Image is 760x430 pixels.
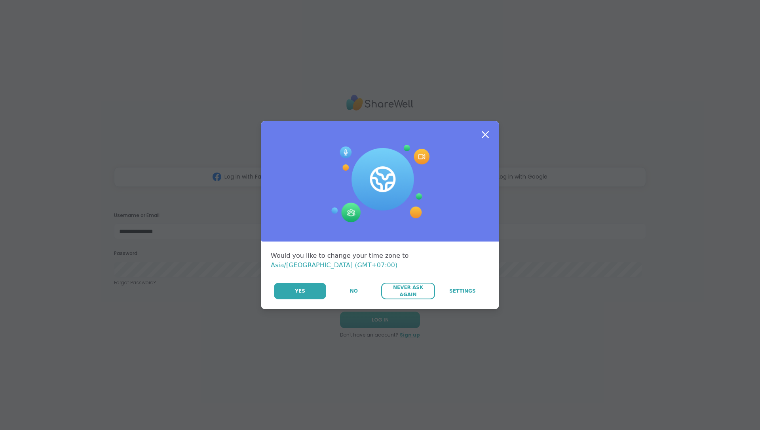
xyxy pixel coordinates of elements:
[295,287,305,295] span: Yes
[271,261,397,269] span: Asia/[GEOGRAPHIC_DATA] (GMT+07:00)
[385,284,431,298] span: Never Ask Again
[331,145,429,223] img: Session Experience
[271,251,489,270] div: Would you like to change your time zone to
[327,283,380,299] button: No
[350,287,358,295] span: No
[436,283,489,299] a: Settings
[381,283,435,299] button: Never Ask Again
[274,283,326,299] button: Yes
[449,287,476,295] span: Settings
